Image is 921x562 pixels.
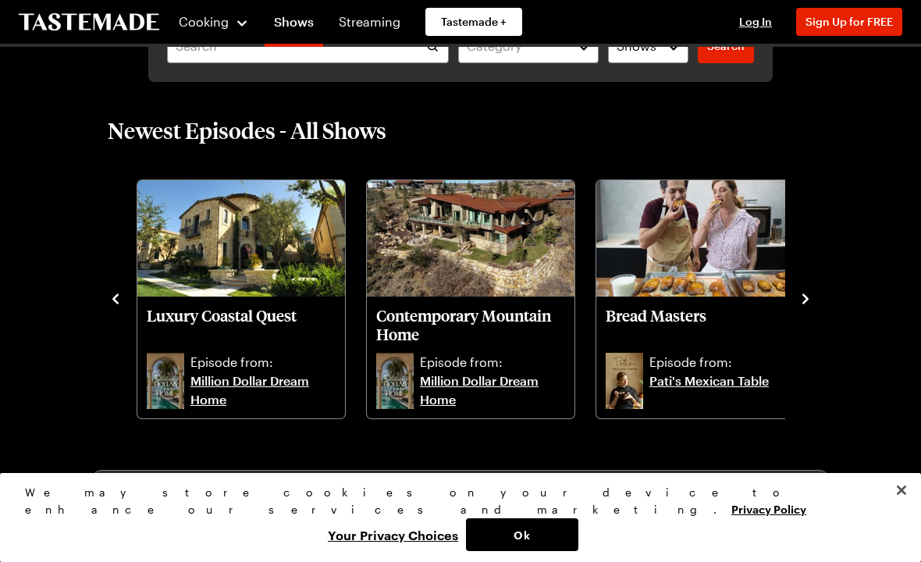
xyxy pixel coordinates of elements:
p: Luxury Coastal Quest [147,306,336,343]
div: We may store cookies on your device to enhance our services and marketing. [25,484,883,518]
button: navigate to next item [798,289,813,308]
h2: Newest Episodes - All Shows [108,116,386,144]
button: Log In [724,14,787,30]
a: Shows [265,3,323,47]
div: 9 / 10 [365,176,595,421]
span: Cooking [179,14,229,29]
button: Your Privacy Choices [320,518,466,551]
button: Cooking [178,3,249,41]
p: Bread Masters [606,306,795,343]
span: Sign Up for FREE [805,15,893,28]
button: Ok [466,518,578,551]
div: Contemporary Mountain Home [367,180,574,419]
span: Log In [739,15,772,28]
p: Episode from: [420,353,565,372]
div: Luxury Coastal Quest [137,180,345,419]
img: Bread Masters [596,180,804,297]
div: 8 / 10 [136,176,365,421]
p: Episode from: [190,353,336,372]
a: Tastemade + [425,8,522,36]
button: navigate to previous item [108,289,123,308]
div: Bread Masters [596,180,804,419]
img: Contemporary Mountain Home [367,180,574,297]
img: Luxury Coastal Quest [137,180,345,297]
a: Pati's Mexican Table [649,372,795,409]
button: Close [884,473,919,507]
div: Privacy [25,484,883,551]
a: Contemporary Mountain Home [376,306,565,350]
button: Sign Up for FREE [796,8,902,36]
a: Bread Masters [606,306,795,350]
p: Contemporary Mountain Home [376,306,565,343]
a: Luxury Coastal Quest [147,306,336,350]
a: Million Dollar Dream Home [420,372,565,409]
p: Episode from: [649,353,795,372]
a: More information about your privacy, opens in a new tab [731,501,806,516]
a: To Tastemade Home Page [19,13,159,31]
div: 10 / 10 [595,176,824,421]
a: Million Dollar Dream Home [190,372,336,409]
span: Tastemade + [441,14,507,30]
